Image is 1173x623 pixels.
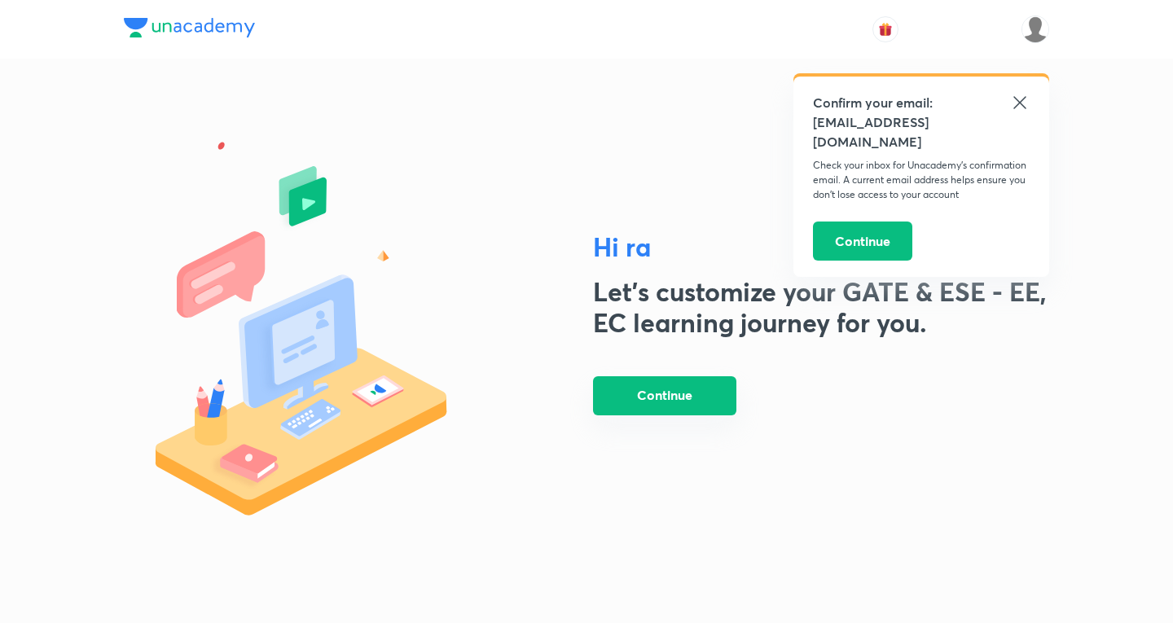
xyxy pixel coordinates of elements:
button: Continue [813,222,912,261]
button: avatar [872,16,898,42]
h5: Confirm your email: [813,93,1030,112]
button: Continue [593,376,736,415]
img: avatar [878,22,893,37]
h2: Let's customize your GATE & ESE - EE, EC learning journey for you. [593,276,1049,339]
img: Company Logo [124,18,255,37]
h5: [EMAIL_ADDRESS][DOMAIN_NAME] [813,112,1030,151]
img: start_screen [124,99,541,551]
img: ra [1021,15,1049,43]
a: Company Logo [124,18,255,42]
h2: Hi ra [593,231,1049,262]
p: Check your inbox for Unacademy’s confirmation email. A current email address helps ensure you don... [813,158,1030,202]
